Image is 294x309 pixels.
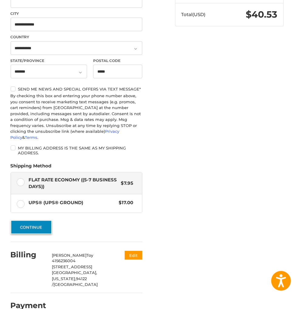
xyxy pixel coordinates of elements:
span: [GEOGRAPHIC_DATA], [52,270,97,275]
h2: Billing [11,250,46,259]
button: Edit [125,251,142,260]
span: UPS® (UPS® Ground) [29,199,116,206]
div: By checking this box and entering your phone number above, you consent to receive marketing text ... [11,93,143,140]
span: [STREET_ADDRESS] [52,265,92,270]
label: City [11,11,143,16]
a: Terms [25,135,38,140]
label: My billing address is the same as my shipping address. [11,146,143,156]
label: Postal Code [93,58,142,64]
span: [US_STATE], [52,276,76,281]
span: 4156236004 [52,259,76,263]
span: [GEOGRAPHIC_DATA] [53,282,98,287]
legend: Shipping Method [11,163,52,172]
span: [PERSON_NAME] [52,253,86,258]
span: Toy [86,253,93,258]
label: State/Province [11,58,87,64]
span: $40.53 [246,9,277,20]
label: Country [11,34,143,40]
button: Continue [11,220,52,234]
span: $17.00 [116,199,133,206]
a: Privacy Policy [11,129,120,140]
span: Flat Rate Economy ((5-7 Business Days)) [29,177,118,190]
span: Total (USD) [181,12,206,17]
label: Send me news and special offers via text message* [11,87,143,91]
span: $7.95 [118,180,133,187]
